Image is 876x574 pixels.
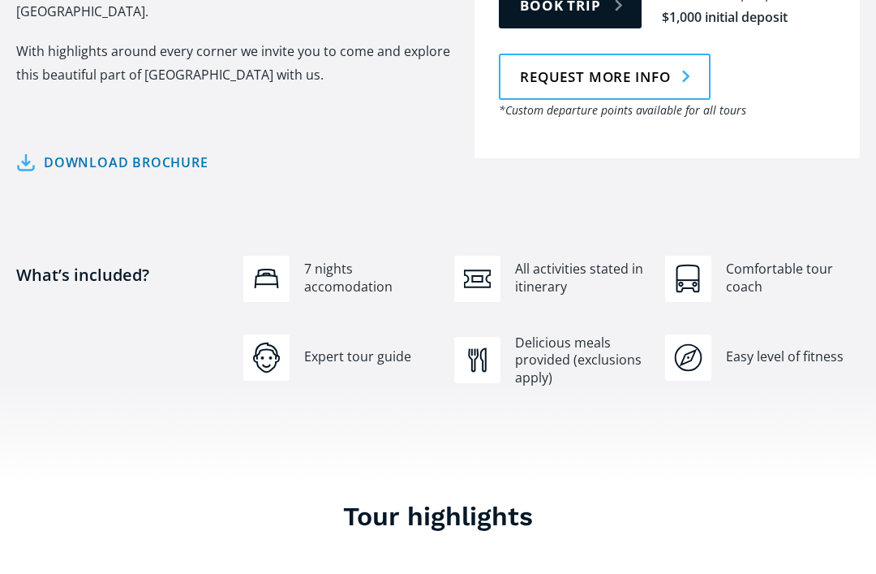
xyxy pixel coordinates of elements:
[16,151,208,175] a: Download brochure
[499,102,746,118] em: *Custom departure points available for all tours
[499,54,711,100] a: Request more info
[304,261,438,296] div: 7 nights accomodation
[16,500,860,533] h3: Tour highlights
[515,261,649,296] div: All activities stated in itinerary
[16,40,458,87] p: With highlights around every corner we invite you to come and explore this beautiful part of [GEO...
[726,261,860,296] div: Comfortable tour coach
[515,334,649,387] div: Delicious meals provided (exclusions apply)
[16,264,227,355] h4: What’s included?
[705,8,788,27] div: initial deposit
[662,8,702,27] div: $1,000
[304,348,438,366] div: Expert tour guide
[16,103,458,127] p: ‍
[726,348,860,366] div: Easy level of fitness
